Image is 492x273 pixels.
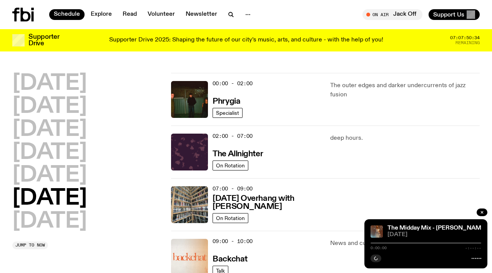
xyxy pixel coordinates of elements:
span: On Rotation [216,162,245,168]
span: 09:00 - 10:00 [213,238,253,245]
h3: Backchat [213,255,247,263]
span: Remaining [455,41,480,45]
span: On Rotation [216,215,245,221]
a: Volunteer [143,9,180,20]
h3: [DATE] Overhang with [PERSON_NAME] [213,195,321,211]
span: 07:07:50:34 [450,36,480,40]
h3: Phrygia [213,98,240,106]
a: Schedule [49,9,85,20]
p: The outer edges and darker undercurrents of jazz fusion [330,81,480,99]
a: The Midday Mix - [PERSON_NAME] [387,225,487,231]
a: Specialist [213,108,243,118]
h3: The Allnighter [213,150,263,158]
button: [DATE] [12,211,87,232]
span: [DATE] [387,232,481,238]
a: On Rotation [213,160,248,170]
img: A corner shot of the fbi music library [171,186,208,223]
img: A greeny-grainy film photo of Bela, John and Bindi at night. They are standing in a backyard on g... [171,81,208,118]
span: 02:00 - 07:00 [213,132,253,140]
span: Support Us [433,11,464,18]
p: deep hours. [330,134,480,143]
a: On Rotation [213,213,248,223]
button: [DATE] [12,119,87,141]
a: Phrygia [213,96,240,106]
button: [DATE] [12,73,87,94]
a: Read [118,9,141,20]
p: Supporter Drive 2025: Shaping the future of our city’s music, arts, and culture - with the help o... [109,37,383,44]
span: Jump to now [15,243,45,247]
a: Explore [86,9,116,20]
h3: Supporter Drive [28,34,59,47]
span: 07:00 - 09:00 [213,185,253,192]
p: News and current affairs on FBi radio [330,239,480,248]
button: Support Us [429,9,480,20]
a: The Allnighter [213,149,263,158]
button: On AirJack Off [362,9,422,20]
a: [DATE] Overhang with [PERSON_NAME] [213,193,321,211]
button: [DATE] [12,188,87,209]
span: 0:00:00 [371,246,387,250]
span: 00:00 - 02:00 [213,80,253,87]
button: [DATE] [12,142,87,164]
button: [DATE] [12,165,87,186]
a: Newsletter [181,9,222,20]
span: -:--:-- [465,246,481,250]
span: Specialist [216,110,239,116]
a: Backchat [213,254,247,263]
button: [DATE] [12,96,87,117]
button: Jump to now [12,242,48,249]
